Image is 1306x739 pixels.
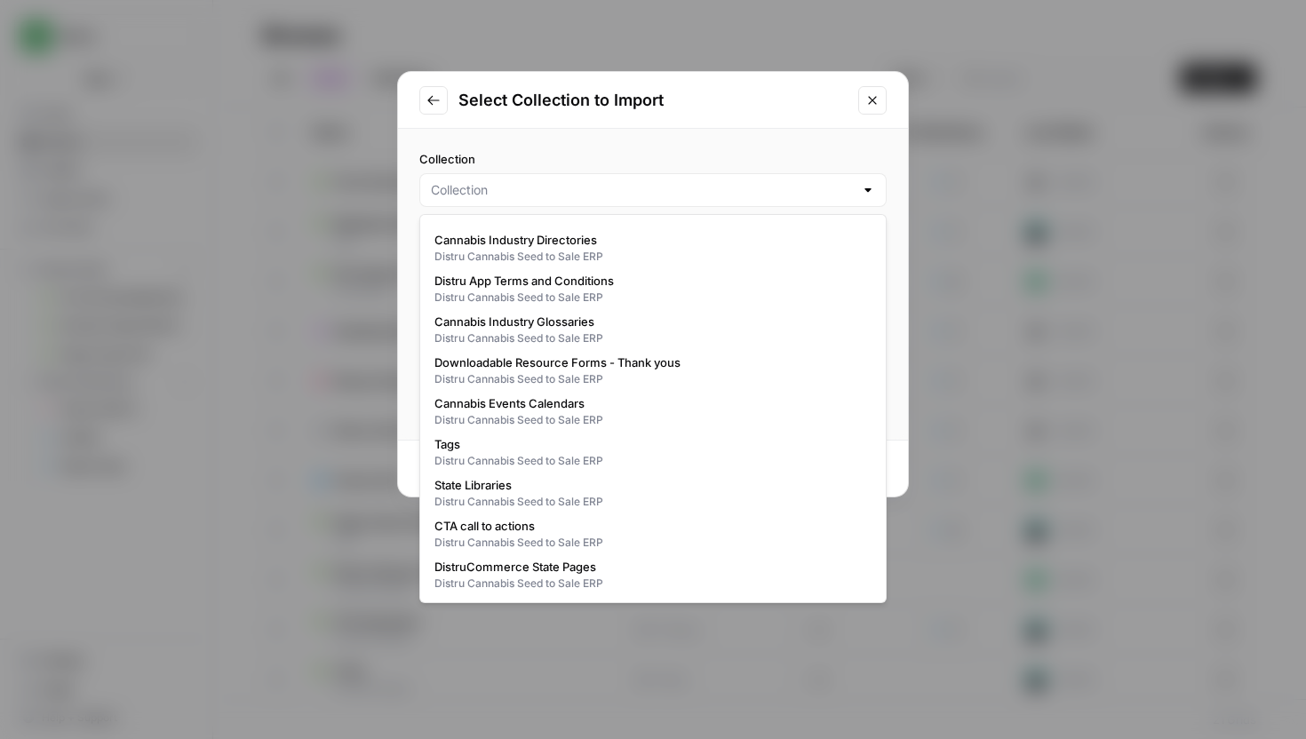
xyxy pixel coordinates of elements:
[434,313,864,330] span: Cannabis Industry Glossaries
[434,330,872,346] div: Distru Cannabis Seed to Sale ERP
[458,88,848,113] h2: Select Collection to Import
[434,517,864,535] span: CTA call to actions
[434,354,864,371] span: Downloadable Resource Forms - Thank yous
[419,86,448,115] button: Go to previous step
[434,535,872,551] div: Distru Cannabis Seed to Sale ERP
[434,290,872,306] div: Distru Cannabis Seed to Sale ERP
[434,371,872,387] div: Distru Cannabis Seed to Sale ERP
[434,412,872,428] div: Distru Cannabis Seed to Sale ERP
[419,150,887,168] label: Collection
[858,86,887,115] button: Close modal
[434,272,864,290] span: Distru App Terms and Conditions
[434,231,864,249] span: Cannabis Industry Directories
[434,494,872,510] div: Distru Cannabis Seed to Sale ERP
[431,181,854,199] input: Collection
[434,435,864,453] span: Tags
[434,394,864,412] span: Cannabis Events Calendars
[434,249,872,265] div: Distru Cannabis Seed to Sale ERP
[434,453,872,469] div: Distru Cannabis Seed to Sale ERP
[434,576,872,592] div: Distru Cannabis Seed to Sale ERP
[434,558,864,576] span: DistruCommerce State Pages
[419,214,887,230] div: Select which Webflow collection you would like to import.
[434,476,864,494] span: State Libraries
